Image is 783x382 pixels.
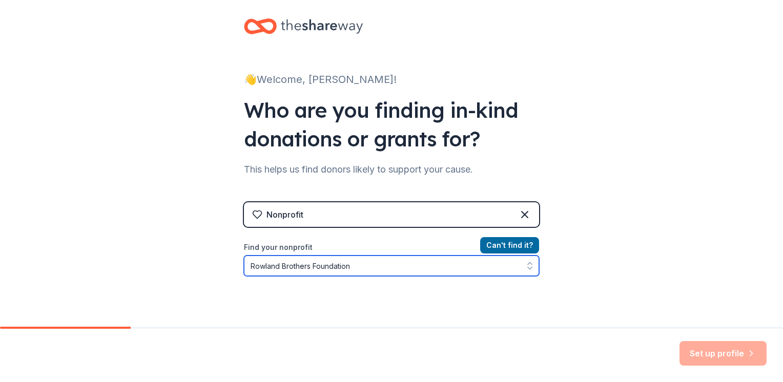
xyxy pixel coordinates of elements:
[244,96,539,153] div: Who are you finding in-kind donations or grants for?
[244,256,539,276] input: Search by name, EIN, or city
[244,71,539,88] div: 👋 Welcome, [PERSON_NAME]!
[244,241,539,253] label: Find your nonprofit
[266,208,303,221] div: Nonprofit
[244,161,539,178] div: This helps us find donors likely to support your cause.
[480,237,539,253] button: Can't find it?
